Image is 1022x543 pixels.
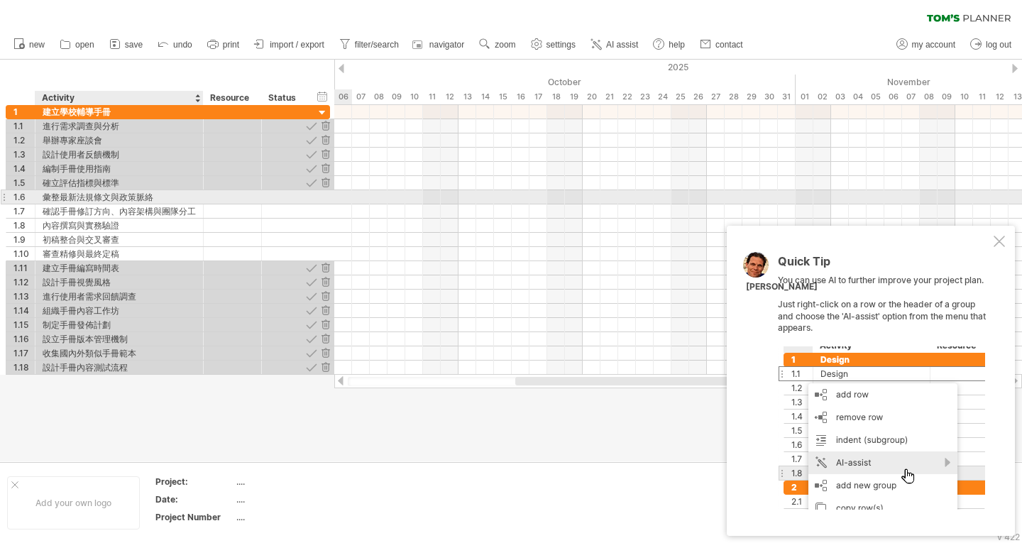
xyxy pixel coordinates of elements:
div: approve [304,275,318,289]
div: 組織手冊內容工作坊 [43,304,196,317]
div: approve [304,332,318,346]
div: remove [319,176,332,190]
div: Tuesday, 11 November 2025 [973,89,991,104]
div: 進行使用者需求回饋調查 [43,290,196,303]
div: Project Number [155,511,233,523]
div: October 2025 [246,75,796,89]
div: 設立手冊版本管理機制 [43,332,196,346]
span: import / export [270,40,324,50]
a: filter/search [336,35,403,54]
div: Monday, 20 October 2025 [583,89,600,104]
div: 1.2 [13,133,35,147]
div: Tuesday, 4 November 2025 [849,89,867,104]
div: 建立手冊編寫時間表 [43,261,196,275]
div: approve [304,304,318,317]
div: Sunday, 2 November 2025 [813,89,831,104]
div: remove [319,332,332,346]
div: Friday, 10 October 2025 [405,89,423,104]
div: Wednesday, 12 November 2025 [991,89,1009,104]
div: Add your own logo [7,476,140,530]
div: 建立學校輔導手冊 [43,105,196,119]
div: remove [319,361,332,374]
div: 收集國內外類似手冊範本 [43,346,196,360]
div: 1.10 [13,247,35,260]
div: Monday, 27 October 2025 [707,89,725,104]
div: Thursday, 23 October 2025 [636,89,654,104]
div: You can use AI to further improve your project plan. Just right-click on a row or the header of a... [778,256,991,510]
div: remove [319,318,332,331]
div: Monday, 6 October 2025 [334,89,352,104]
div: Saturday, 1 November 2025 [796,89,813,104]
div: Wednesday, 29 October 2025 [742,89,760,104]
div: Friday, 24 October 2025 [654,89,671,104]
div: approve [304,176,318,190]
span: filter/search [355,40,399,50]
div: Tuesday, 21 October 2025 [600,89,618,104]
div: 1.16 [13,332,35,346]
span: undo [173,40,192,50]
div: 1.5 [13,176,35,190]
div: approve [304,133,318,147]
div: 1.9 [13,233,35,246]
div: 1.17 [13,346,35,360]
div: Friday, 7 November 2025 [902,89,920,104]
div: 1.18 [13,361,35,374]
div: Saturday, 25 October 2025 [671,89,689,104]
span: new [29,40,45,50]
div: Tuesday, 28 October 2025 [725,89,742,104]
div: Activity [42,91,195,105]
div: Monday, 10 November 2025 [955,89,973,104]
div: Date: [155,493,233,505]
div: 1.15 [13,318,35,331]
div: 編制手冊使用指南 [43,162,196,175]
div: Project: [155,476,233,488]
div: Friday, 31 October 2025 [778,89,796,104]
div: Monday, 13 October 2025 [458,89,476,104]
div: Saturday, 18 October 2025 [547,89,565,104]
div: Thursday, 16 October 2025 [512,89,529,104]
div: Thursday, 9 October 2025 [388,89,405,104]
div: .... [236,493,356,505]
a: new [10,35,49,54]
a: print [204,35,243,54]
a: settings [527,35,580,54]
div: v 422 [997,532,1020,542]
div: Sunday, 12 October 2025 [441,89,458,104]
div: remove [319,290,332,303]
div: Quick Tip [778,256,991,275]
div: Wednesday, 15 October 2025 [494,89,512,104]
div: 初稿整合與交叉審查 [43,233,196,246]
div: 1.6 [13,190,35,204]
a: navigator [410,35,468,54]
div: Wednesday, 8 October 2025 [370,89,388,104]
div: 1.7 [13,204,35,218]
div: remove [319,162,332,175]
span: log out [986,40,1011,50]
div: 進行需求調查與分析 [43,119,196,133]
span: print [223,40,239,50]
a: zoom [476,35,520,54]
div: approve [304,318,318,331]
div: approve [304,290,318,303]
div: Sunday, 9 November 2025 [938,89,955,104]
span: contact [715,40,743,50]
div: 1.1 [13,119,35,133]
div: 確認手冊修訂方向、內容架構與團隊分工 [43,204,196,218]
span: AI assist [606,40,638,50]
div: approve [304,148,318,161]
div: Saturday, 8 November 2025 [920,89,938,104]
div: remove [319,261,332,275]
div: 設計手冊視覺風格 [43,275,196,289]
div: Friday, 17 October 2025 [529,89,547,104]
div: approve [304,261,318,275]
div: remove [319,148,332,161]
a: my account [893,35,960,54]
a: open [56,35,99,54]
div: approve [304,119,318,133]
a: save [106,35,147,54]
a: undo [154,35,197,54]
div: remove [319,133,332,147]
a: log out [967,35,1016,54]
div: Tuesday, 14 October 2025 [476,89,494,104]
div: 1.3 [13,148,35,161]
